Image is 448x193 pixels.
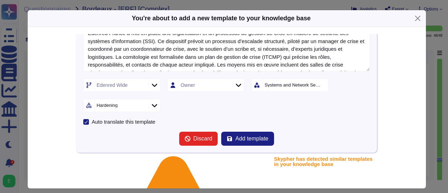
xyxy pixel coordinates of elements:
div: Auto translate this template [92,119,155,124]
div: Owner [181,83,195,88]
button: Discard [179,132,218,146]
button: Close [412,13,423,24]
div: Systems and Network Security [265,83,321,87]
button: Add template [221,132,274,146]
span: Discard [193,136,212,142]
textarea: Edenred France a mis en place une organisation et un processus de gestion de crise en matière de ... [83,27,370,71]
div: Hardening [97,103,118,108]
div: Edenred Wide [97,83,128,88]
b: You're about to add a new template to your knowledge base [132,15,310,22]
span: Add template [235,136,268,142]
